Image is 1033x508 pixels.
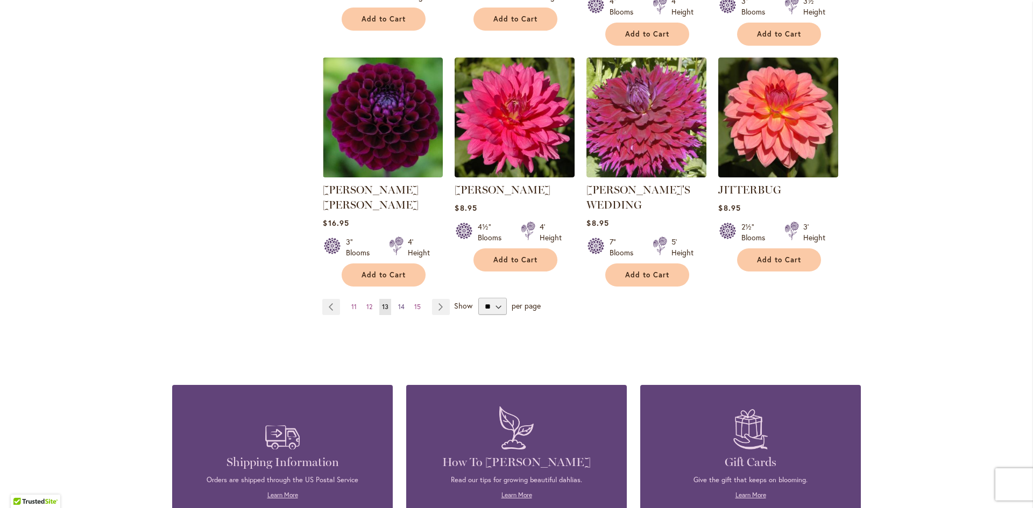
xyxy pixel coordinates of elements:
button: Add to Cart [342,263,426,287]
span: 13 [382,303,388,311]
button: Add to Cart [737,248,821,271]
button: Add to Cart [605,23,689,46]
div: 3" Blooms [346,237,376,258]
div: 4' Height [408,237,430,258]
p: Orders are shipped through the US Postal Service [188,475,377,485]
h4: Shipping Information [188,455,377,470]
span: Show [454,300,472,311]
button: Add to Cart [605,263,689,287]
span: Add to Cart [625,30,669,39]
a: 11 [349,299,359,315]
span: $16.95 [323,218,349,228]
a: [PERSON_NAME]'S WEDDING [586,183,690,211]
button: Add to Cart [737,23,821,46]
button: Add to Cart [473,248,557,271]
span: 11 [351,303,357,311]
img: Jennifer's Wedding [586,58,706,177]
span: $8.95 [586,218,609,228]
a: Learn More [735,491,766,499]
div: 2½" Blooms [741,221,772,243]
div: 3' Height [803,221,825,243]
div: 4½" Blooms [478,221,508,243]
a: JASON MATTHEW [323,169,443,180]
a: [PERSON_NAME] [455,183,550,196]
button: Add to Cart [342,8,426,31]
p: Give the gift that keeps on blooming. [656,475,845,485]
span: 14 [398,303,405,311]
span: $8.95 [718,203,740,213]
img: JASON MATTHEW [323,58,443,177]
span: Add to Cart [757,255,801,264]
a: Learn More [267,491,298,499]
span: Add to Cart [757,30,801,39]
span: $8.95 [455,203,477,213]
span: Add to Cart [625,270,669,280]
span: Add to Cart [362,270,406,280]
a: [PERSON_NAME] [PERSON_NAME] [323,183,419,211]
a: 15 [412,299,423,315]
a: JITTERBUG [718,169,838,180]
h4: Gift Cards [656,455,845,470]
span: Add to Cart [493,255,537,264]
a: Learn More [501,491,532,499]
button: Add to Cart [473,8,557,31]
p: Read our tips for growing beautiful dahlias. [422,475,611,485]
a: 14 [395,299,407,315]
span: per page [512,300,541,311]
a: 12 [364,299,375,315]
div: 7" Blooms [610,237,640,258]
img: JENNA [455,58,575,177]
div: 5' Height [671,237,694,258]
span: Add to Cart [362,15,406,24]
span: 15 [414,303,421,311]
iframe: Launch Accessibility Center [8,470,38,500]
div: 4' Height [540,221,562,243]
span: Add to Cart [493,15,537,24]
a: JITTERBUG [718,183,781,196]
a: Jennifer's Wedding [586,169,706,180]
h4: How To [PERSON_NAME] [422,455,611,470]
span: 12 [366,303,372,311]
img: JITTERBUG [718,58,838,177]
a: JENNA [455,169,575,180]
